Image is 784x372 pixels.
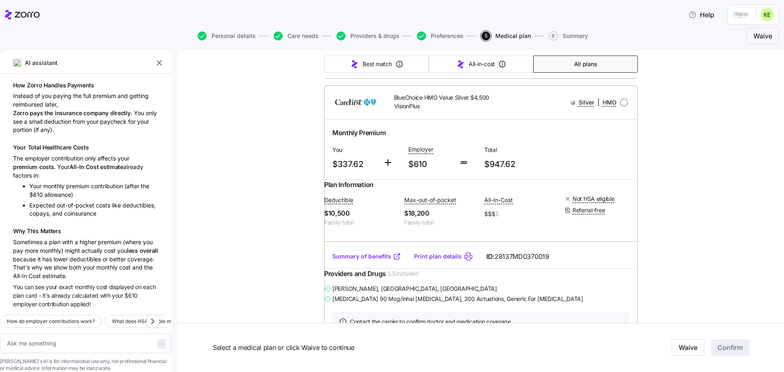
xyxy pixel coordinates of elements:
span: overall [140,247,158,254]
span: your [112,292,125,299]
button: Waive [672,340,704,356]
span: Plan Information [324,180,374,190]
span: Medical plan [495,33,531,39]
span: Not HSA eligible [572,195,615,203]
span: the [141,183,149,189]
span: copays, [29,210,52,217]
span: already [51,292,72,299]
span: displayed [109,283,136,290]
span: Payments [67,82,94,89]
a: 5Medical plan [480,31,531,40]
span: Providers and Drugs [324,269,386,279]
span: Family total [324,218,398,227]
span: You [332,146,376,154]
a: Care needs [272,31,318,40]
button: 6Summary [549,31,588,40]
span: your [46,283,58,290]
span: Family total [404,218,478,227]
span: Care needs [287,33,318,39]
span: Total [484,146,554,154]
button: Preferences [417,31,463,40]
span: company [83,109,110,116]
span: out-of-pocket [57,202,96,209]
span: Confirm [717,343,743,353]
span: Waive [753,31,772,41]
span: ID: [486,252,549,262]
span: Your [13,144,28,151]
span: Help [688,10,714,20]
span: All-In [69,163,86,170]
button: Help [682,7,721,23]
button: 5Medical plan [481,31,531,40]
span: Expected [29,202,57,209]
span: $337.62 [332,158,376,171]
span: 2 / 2 included [388,270,419,278]
span: Waive [679,343,697,353]
span: card [25,292,38,299]
div: Sometimes a plan with a higher premium (where you pay more monthly) might actually cost you becau... [13,238,158,280]
span: contribution [91,183,125,189]
button: What does HSA eligible mean? [105,315,189,328]
span: cost [96,283,109,290]
span: BlueChoice HMO Value Silver $4,500 VisionPlus [394,94,503,110]
span: All plans [574,60,597,68]
span: Best match [363,60,392,68]
span: on [135,283,143,290]
span: it's [42,292,51,299]
span: calculated [72,292,100,299]
span: costs [39,163,54,170]
span: pays [30,109,45,116]
span: employer [13,301,38,307]
a: Preferences [415,31,463,40]
span: each [143,283,156,290]
span: estimate [100,163,123,170]
button: Care needs [274,31,318,40]
span: monthly [43,183,66,189]
span: Why [13,227,27,234]
span: HMO [603,98,617,107]
span: like [112,202,122,209]
span: Select a medical plan or click Waive to continue [213,343,568,353]
a: Summary of benefits [332,252,401,261]
span: Your [29,183,43,189]
span: coinsurance [64,210,96,217]
span: $18,200 [404,208,478,218]
span: with [100,292,112,299]
span: Silver [579,98,594,107]
a: Personal details [196,31,256,40]
span: premium [66,183,91,189]
span: Monthly Premium [332,128,385,138]
span: Employer [408,145,433,154]
img: 9c3023d2490eb309fd28c4e27891d9b9 [761,8,774,21]
span: $947.62 [484,158,554,171]
span: deductibles, [122,202,156,209]
span: $10,500 [324,208,398,218]
span: allowance) [45,191,73,198]
span: can [24,283,36,290]
div: | [570,97,617,107]
span: $610 [408,158,452,171]
span: insurance [55,109,83,116]
span: Matters [40,227,61,234]
span: What does HSA eligible mean? [112,317,182,325]
span: $610 [29,191,45,198]
span: (after [125,183,141,189]
span: Zorro [27,82,44,89]
span: Summary [563,33,588,39]
span: 6 [549,31,558,40]
span: Cost [86,163,100,170]
span: Handles [44,82,67,89]
span: plan [13,292,25,299]
span: 28137MD0370019 [494,252,549,262]
div: Instead of you paying the full premium and getting reimbursed later, . You only see a small deduc... [13,92,158,134]
span: $ [495,210,499,218]
span: Max-out-of-pocket [404,196,456,204]
button: Confirm [711,340,749,356]
span: $$$ [484,208,558,220]
span: 5 [481,31,490,40]
span: monthly [75,283,96,290]
span: Providers & drugs [350,33,399,39]
span: applied! [70,301,91,307]
span: see [35,283,46,290]
span: AI assistant [24,58,58,67]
